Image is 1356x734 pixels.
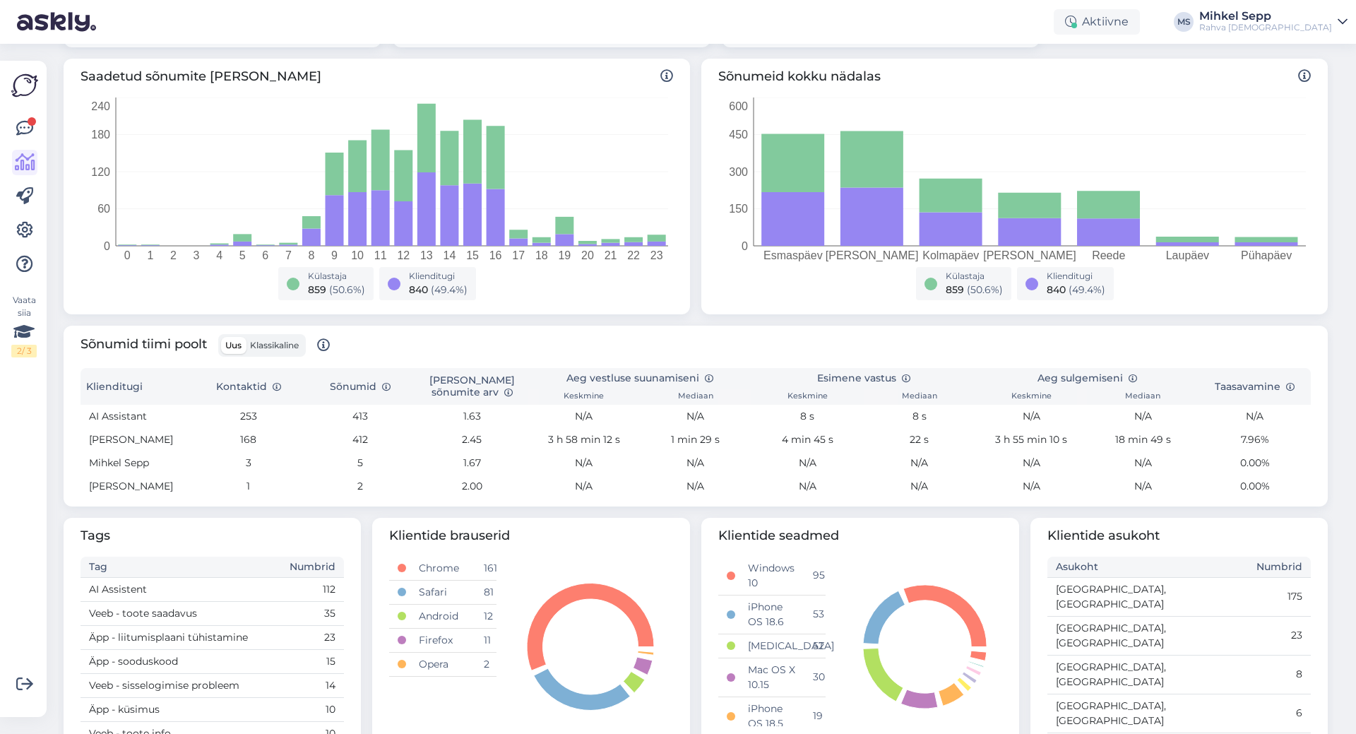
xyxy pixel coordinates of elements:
[1199,11,1332,22] div: Mihkel Sepp
[225,340,242,350] span: Uus
[739,658,804,697] td: Mac OS X 10.15
[192,451,304,475] td: 3
[466,249,479,261] tspan: 15
[864,428,975,451] td: 22 s
[192,428,304,451] td: 168
[416,428,528,451] td: 2.45
[528,475,639,498] td: N/A
[81,577,278,601] td: AI Assistent
[864,451,975,475] td: N/A
[1087,428,1199,451] td: 18 min 49 s
[1047,655,1179,694] td: [GEOGRAPHIC_DATA], [GEOGRAPHIC_DATA]
[718,526,1002,545] span: Klientide seadmed
[946,270,1003,283] div: Külastaja
[751,475,863,498] td: N/A
[475,604,496,628] td: 12
[308,270,365,283] div: Külastaja
[1179,655,1312,694] td: 8
[250,340,299,350] span: Klassikaline
[444,249,456,261] tspan: 14
[975,405,1087,428] td: N/A
[104,240,110,252] tspan: 0
[81,526,344,545] span: Tags
[1054,9,1140,35] div: Aktiivne
[192,368,304,405] th: Kontaktid
[410,652,475,676] td: Opera
[81,697,278,721] td: Äpp - küsimus
[409,270,468,283] div: Klienditugi
[605,249,617,261] tspan: 21
[1166,249,1209,261] tspan: Laupäev
[1199,11,1348,33] a: Mihkel SeppRahva [DEMOGRAPHIC_DATA]
[627,249,640,261] tspan: 22
[1047,577,1179,616] td: [GEOGRAPHIC_DATA], [GEOGRAPHIC_DATA]
[304,405,416,428] td: 413
[216,249,222,261] tspan: 4
[751,451,863,475] td: N/A
[285,249,292,261] tspan: 7
[410,580,475,604] td: Safari
[640,451,751,475] td: N/A
[374,249,387,261] tspan: 11
[763,249,823,261] tspan: Esmaspäev
[351,249,364,261] tspan: 10
[739,595,804,634] td: iPhone OS 18.6
[81,368,192,405] th: Klienditugi
[1047,557,1179,578] th: Asukoht
[1092,249,1125,261] tspan: Reede
[278,577,344,601] td: 112
[975,368,1199,389] th: Aeg sulgemiseni
[416,405,528,428] td: 1.63
[278,601,344,625] td: 35
[91,166,110,178] tspan: 120
[975,475,1087,498] td: N/A
[278,625,344,649] td: 23
[751,405,863,428] td: 8 s
[751,428,863,451] td: 4 min 45 s
[729,166,748,178] tspan: 300
[278,557,344,578] th: Numbrid
[1199,428,1311,451] td: 7.96%
[558,249,571,261] tspan: 19
[1087,405,1199,428] td: N/A
[650,249,663,261] tspan: 23
[192,405,304,428] td: 253
[97,203,110,215] tspan: 60
[475,580,496,604] td: 81
[81,601,278,625] td: Veeb - toote saadavus
[331,249,338,261] tspan: 9
[640,389,751,405] th: Mediaan
[975,428,1087,451] td: 3 h 55 min 10 s
[309,249,315,261] tspan: 8
[640,405,751,428] td: N/A
[1199,368,1311,405] th: Taasavamine
[475,652,496,676] td: 2
[1199,475,1311,498] td: 0.00%
[528,389,639,405] th: Keskmine
[742,240,748,252] tspan: 0
[410,604,475,628] td: Android
[864,475,975,498] td: N/A
[11,294,37,357] div: Vaata siia
[1047,694,1179,733] td: [GEOGRAPHIC_DATA], [GEOGRAPHIC_DATA]
[389,526,673,545] span: Klientide brauserid
[194,249,200,261] tspan: 3
[170,249,177,261] tspan: 2
[409,283,428,296] span: 840
[528,451,639,475] td: N/A
[804,595,826,634] td: 53
[1179,577,1312,616] td: 175
[81,451,192,475] td: Mihkel Sepp
[729,100,748,112] tspan: 600
[864,405,975,428] td: 8 s
[91,100,110,112] tspan: 240
[739,557,804,596] td: Windows 10
[262,249,268,261] tspan: 6
[81,405,192,428] td: AI Assistant
[416,368,528,405] th: [PERSON_NAME] sõnumite arv
[124,249,131,261] tspan: 0
[81,334,330,357] span: Sõnumid tiimi poolt
[946,283,964,296] span: 859
[308,283,326,296] span: 859
[826,249,919,262] tspan: [PERSON_NAME]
